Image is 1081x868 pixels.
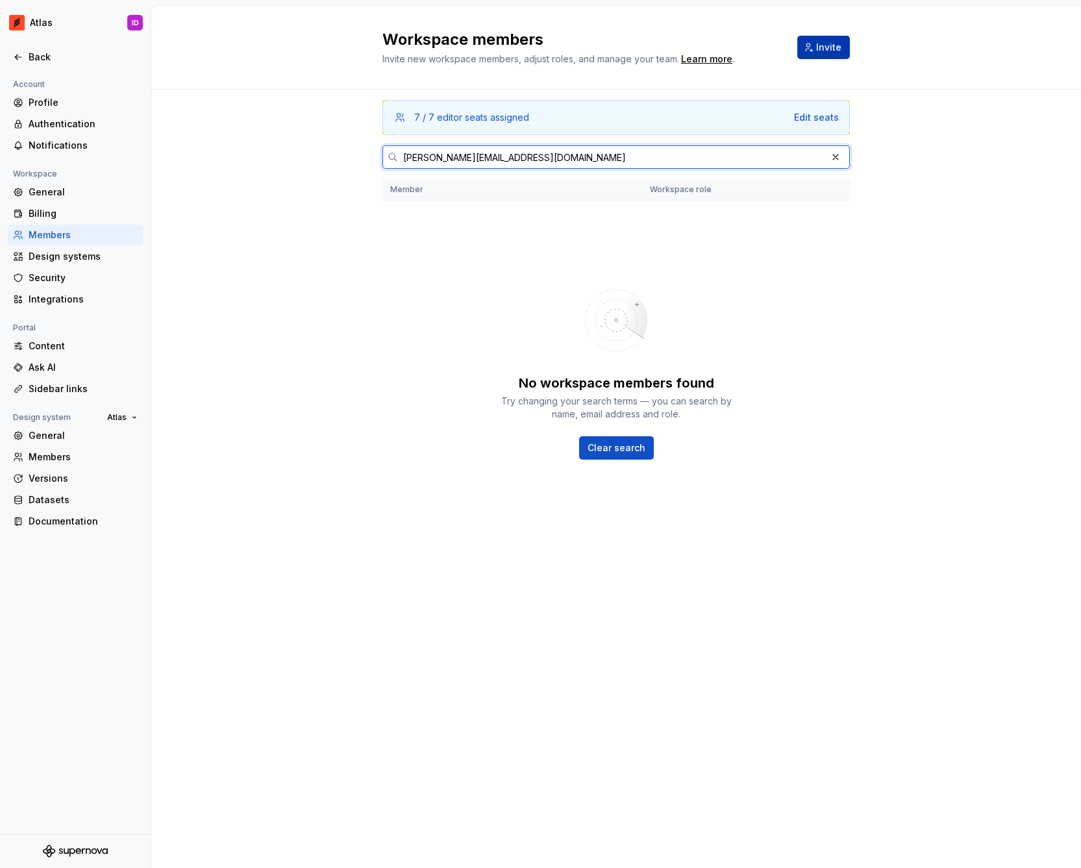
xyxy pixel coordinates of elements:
[816,41,841,54] span: Invite
[398,145,826,169] input: Search in workspace members...
[29,493,138,506] div: Datasets
[29,51,138,64] div: Back
[8,182,143,203] a: General
[29,250,138,263] div: Design systems
[43,845,108,858] svg: Supernova Logo
[9,15,25,31] img: 102f71e4-5f95-4b3f-aebe-9cae3cf15d45.png
[29,118,138,130] div: Authentication
[29,451,138,464] div: Members
[29,229,138,242] div: Members
[681,53,732,66] a: Learn more
[519,374,714,392] div: No workspace members found
[29,361,138,374] div: Ask AI
[8,92,143,113] a: Profile
[8,447,143,467] a: Members
[797,36,850,59] button: Invite
[642,179,816,201] th: Workspace role
[29,207,138,220] div: Billing
[29,186,138,199] div: General
[382,53,679,64] span: Invite new workspace members, adjust roles, and manage your team.
[8,490,143,510] a: Datasets
[29,293,138,306] div: Integrations
[8,468,143,489] a: Versions
[29,472,138,485] div: Versions
[8,410,76,425] div: Design system
[8,77,50,92] div: Account
[29,382,138,395] div: Sidebar links
[3,8,148,37] button: AtlasID
[382,179,642,201] th: Member
[579,436,654,460] button: Clear search
[414,111,529,124] div: 7 / 7 editor seats assigned
[8,225,143,245] a: Members
[8,289,143,310] a: Integrations
[588,441,645,454] span: Clear search
[8,114,143,134] a: Authentication
[8,166,62,182] div: Workspace
[499,395,733,421] div: Try changing your search terms — you can search by name, email address and role.
[132,18,139,28] div: ID
[8,320,41,336] div: Portal
[8,378,143,399] a: Sidebar links
[107,412,127,423] span: Atlas
[29,271,138,284] div: Security
[29,340,138,353] div: Content
[382,29,782,50] h2: Workspace members
[29,96,138,109] div: Profile
[8,425,143,446] a: General
[8,267,143,288] a: Security
[29,139,138,152] div: Notifications
[794,111,839,124] button: Edit seats
[29,429,138,442] div: General
[29,515,138,528] div: Documentation
[8,511,143,532] a: Documentation
[8,246,143,267] a: Design systems
[8,203,143,224] a: Billing
[679,55,734,64] span: .
[30,16,53,29] div: Atlas
[8,357,143,378] a: Ask AI
[8,336,143,356] a: Content
[8,47,143,68] a: Back
[8,135,143,156] a: Notifications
